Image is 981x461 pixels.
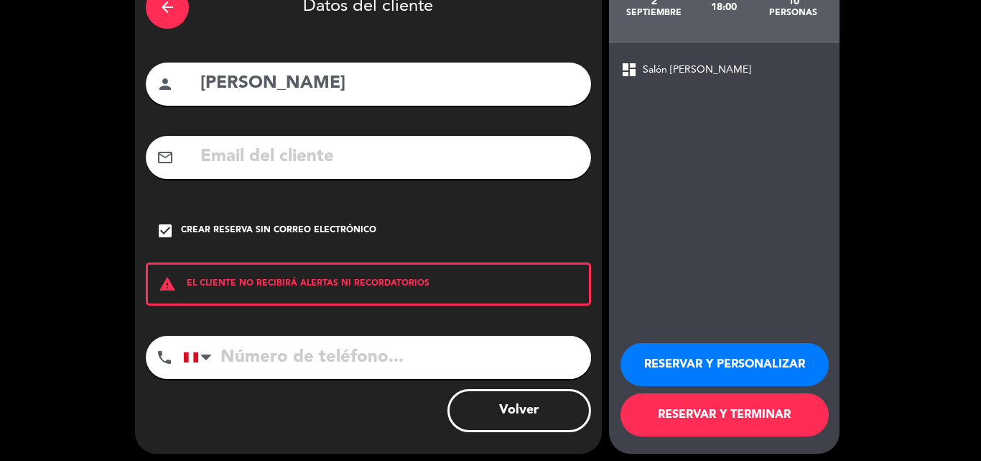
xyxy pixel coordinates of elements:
[620,7,689,19] div: septiembre
[157,76,174,93] i: person
[620,61,638,78] span: dashboard
[447,389,591,432] button: Volver
[157,149,174,166] i: mail_outline
[181,224,376,238] div: Crear reserva sin correo electrónico
[620,343,829,386] button: RESERVAR Y PERSONALIZAR
[184,337,217,378] div: Peru (Perú): +51
[157,222,174,239] i: check_box
[148,275,187,293] i: warning
[620,393,829,437] button: RESERVAR Y TERMINAR
[643,62,751,78] span: Salón [PERSON_NAME]
[199,142,580,172] input: Email del cliente
[183,336,591,379] input: Número de teléfono...
[199,69,580,99] input: Nombre del cliente
[758,7,828,19] div: personas
[156,349,173,366] i: phone
[146,263,591,306] div: EL CLIENTE NO RECIBIRÁ ALERTAS NI RECORDATORIOS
